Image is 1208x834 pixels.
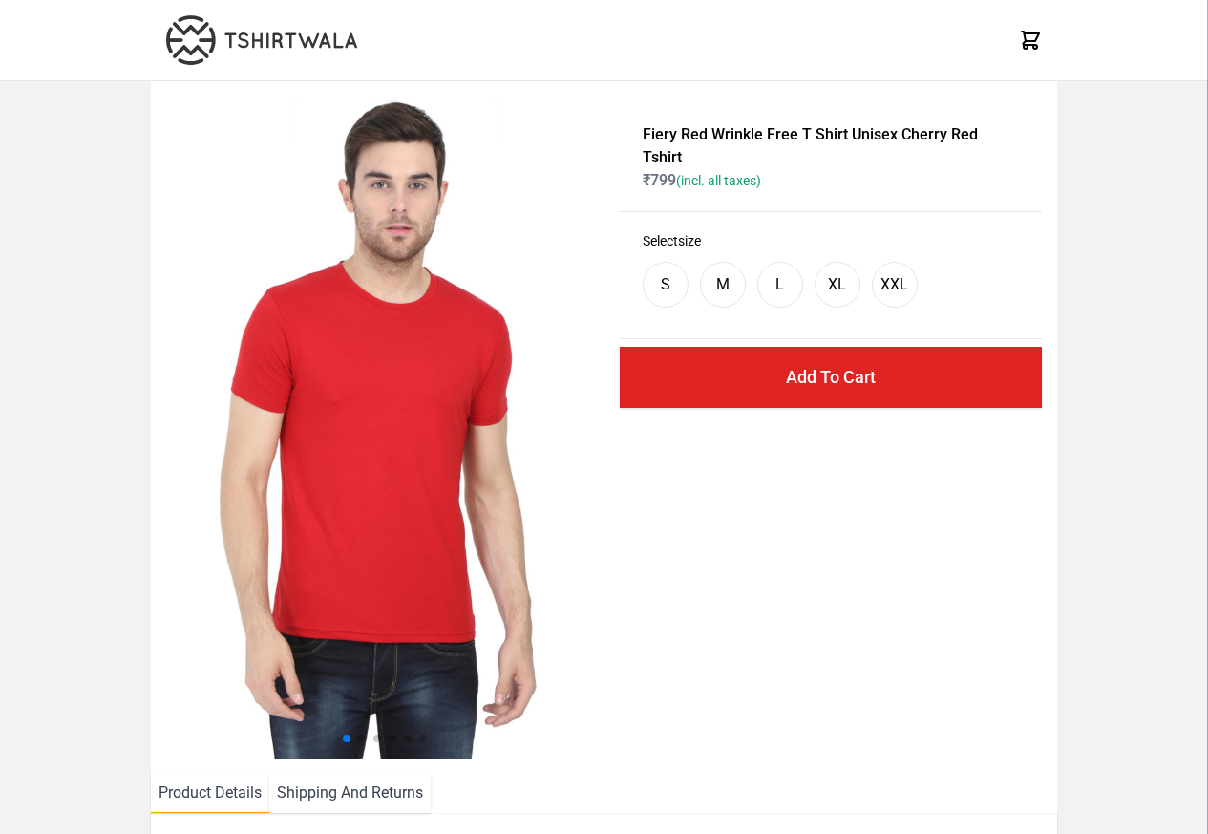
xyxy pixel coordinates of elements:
[151,774,269,813] li: Product Details
[643,171,761,189] span: ₹ 799
[166,96,607,759] img: 4M6A2225.jpg
[166,15,357,65] img: TW-LOGO-400-104.png
[676,173,761,188] span: (incl. all taxes)
[643,123,1019,169] h1: Fiery Red Wrinkle Free T Shirt Unisex Cherry Red Tshirt
[828,273,846,296] div: XL
[620,347,1042,408] button: Add To Cart
[775,273,784,296] div: L
[716,273,730,296] div: M
[661,273,670,296] div: S
[880,273,908,296] div: XXL
[269,774,431,813] li: Shipping And Returns
[643,231,1019,250] h3: Select size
